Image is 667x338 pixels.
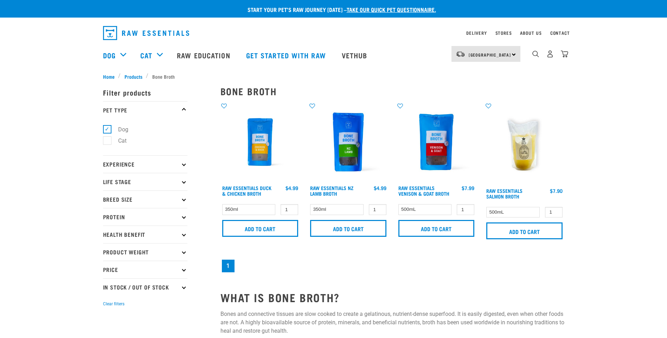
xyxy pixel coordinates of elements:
[397,102,476,182] img: Raw Essentials Venison Goat Novel Protein Hypoallergenic Bone Broth Cats & Dogs
[121,73,146,80] a: Products
[308,102,388,182] img: Raw Essentials New Zealand Lamb Bone Broth For Cats & Dogs
[347,8,436,11] a: take our quick pet questionnaire.
[103,278,187,296] p: In Stock / Out Of Stock
[546,50,554,58] img: user.png
[466,32,487,34] a: Delivery
[220,291,564,304] h2: WHAT IS BONE BROTH?
[398,187,449,195] a: Raw Essentials Venison & Goat Broth
[486,189,522,197] a: Raw Essentials Salmon Broth
[103,208,187,226] p: Protein
[140,50,152,60] a: Cat
[103,243,187,261] p: Product Weight
[97,23,570,43] nav: dropdown navigation
[550,32,570,34] a: Contact
[532,51,539,57] img: home-icon-1@2x.png
[124,73,142,80] span: Products
[281,204,298,215] input: 1
[107,136,129,145] label: Cat
[170,41,239,69] a: Raw Education
[520,32,541,34] a: About Us
[222,220,299,237] input: Add to cart
[220,102,300,182] img: RE Product Shoot 2023 Nov8793 1
[220,258,564,274] nav: pagination
[398,220,475,237] input: Add to cart
[103,73,564,80] nav: breadcrumbs
[486,222,563,239] input: Add to cart
[220,310,564,335] p: Bones and connective tissues are slow cooked to create a gelatinous, nutrient-dense superfood. It...
[485,102,564,184] img: Salmon Broth
[469,53,511,56] span: [GEOGRAPHIC_DATA]
[456,51,465,57] img: van-moving.png
[103,173,187,190] p: Life Stage
[545,207,563,218] input: 1
[103,190,187,208] p: Breed Size
[103,226,187,243] p: Health Benefit
[103,73,118,80] a: Home
[103,50,116,60] a: Dog
[310,220,386,237] input: Add to cart
[103,84,187,101] p: Filter products
[103,301,124,307] button: Clear filters
[103,101,187,119] p: Pet Type
[220,86,564,97] h2: Bone Broth
[239,41,335,69] a: Get started with Raw
[286,185,298,191] div: $4.99
[103,155,187,173] p: Experience
[222,187,271,195] a: Raw Essentials Duck & Chicken Broth
[462,185,474,191] div: $7.99
[561,50,568,58] img: home-icon@2x.png
[310,187,353,195] a: Raw Essentials NZ Lamb Broth
[103,261,187,278] p: Price
[369,204,386,215] input: 1
[103,73,115,80] span: Home
[103,26,189,40] img: Raw Essentials Logo
[457,204,474,215] input: 1
[495,32,512,34] a: Stores
[550,188,563,194] div: $7.90
[222,260,235,272] a: Page 1
[335,41,376,69] a: Vethub
[374,185,386,191] div: $4.99
[107,125,131,134] label: Dog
